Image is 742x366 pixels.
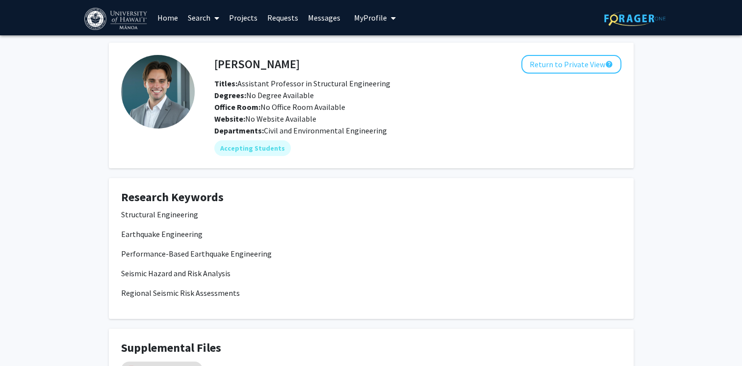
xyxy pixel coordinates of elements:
b: Degrees: [214,90,246,100]
b: Departments: [214,126,264,135]
span: No Website Available [214,114,316,124]
a: Home [153,0,183,35]
h4: [PERSON_NAME] [214,55,300,73]
p: Regional Seismic Risk Assessments [121,287,621,299]
a: Search [183,0,224,35]
img: University of Hawaiʻi at Mānoa Logo [84,8,149,30]
p: Earthquake Engineering [121,228,621,240]
a: Messages [303,0,345,35]
b: Office Room: [214,102,260,112]
b: Website: [214,114,245,124]
img: Profile Picture [121,55,195,129]
p: Seismic Hazard and Risk Analysis [121,267,621,279]
b: Titles: [214,78,237,88]
h4: Supplemental Files [121,341,621,355]
mat-chip: Accepting Students [214,140,291,156]
span: No Office Room Available [214,102,345,112]
p: Structural Engineering [121,209,621,220]
mat-icon: help [605,58,613,70]
span: My Profile [354,13,387,23]
a: Projects [224,0,262,35]
a: Requests [262,0,303,35]
span: Civil and Environmental Engineering [264,126,387,135]
p: Performance-Based Earthquake Engineering [121,248,621,260]
img: ForagerOne Logo [604,11,665,26]
button: Return to Private View [521,55,621,74]
span: Assistant Professor in Structural Engineering [214,78,390,88]
span: No Degree Available [214,90,314,100]
h4: Research Keywords [121,190,621,205]
iframe: Chat [7,322,42,359]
